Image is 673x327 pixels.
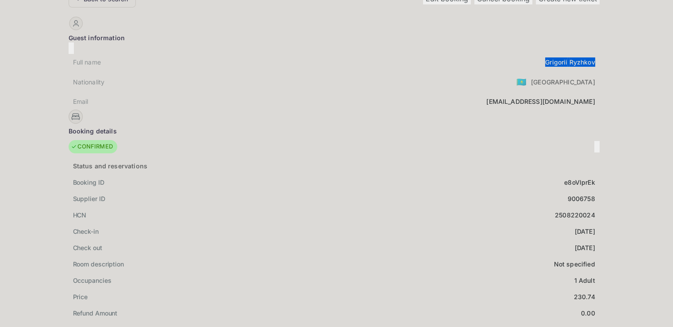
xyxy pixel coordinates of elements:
[575,227,595,236] div: [DATE]
[531,77,595,87] div: [GEOGRAPHIC_DATA]
[73,97,88,106] div: Email
[564,178,595,187] div: e8oVlprEk
[486,97,595,106] div: [EMAIL_ADDRESS][DOMAIN_NAME]
[567,194,595,203] div: 9006758
[69,33,600,42] div: Guest information
[73,259,124,269] div: Room description
[73,194,105,203] div: Supplier ID
[73,210,87,220] div: HCN
[73,243,102,252] div: Check out
[574,292,595,301] div: 230.74
[73,178,104,187] div: Booking ID
[73,161,147,171] div: Status and reservations
[574,276,595,285] div: 1 Adult
[73,77,105,87] div: Nationality
[581,308,595,318] div: 0.00
[554,259,595,269] div: Not specified
[73,276,112,285] div: Occupancies
[545,57,595,67] div: Grigorii Ryzhkov
[575,243,595,252] div: [DATE]
[73,292,88,301] div: Price
[516,74,527,90] span: United States
[555,210,595,220] div: 2508220024
[71,142,113,151] div: CONFIRMED
[69,126,600,136] div: Booking details
[73,308,118,318] div: Refund Amount
[73,227,99,236] div: Check-in
[73,57,101,67] div: Full name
